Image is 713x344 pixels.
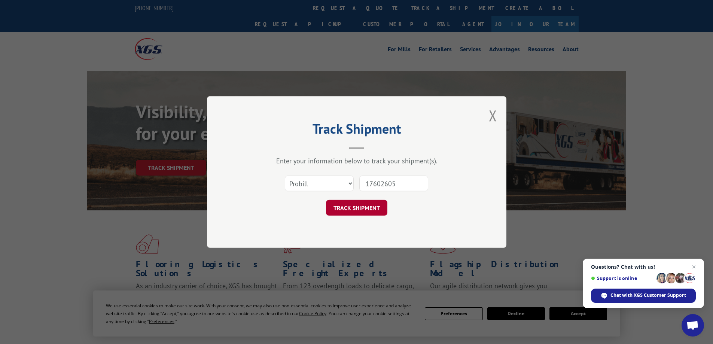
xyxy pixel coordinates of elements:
[610,292,686,299] span: Chat with XGS Customer Support
[591,275,654,281] span: Support is online
[489,106,497,125] button: Close modal
[682,314,704,337] div: Open chat
[591,289,696,303] div: Chat with XGS Customer Support
[591,264,696,270] span: Questions? Chat with us!
[689,262,698,271] span: Close chat
[359,176,428,191] input: Number(s)
[244,124,469,138] h2: Track Shipment
[326,200,387,216] button: TRACK SHIPMENT
[244,156,469,165] div: Enter your information below to track your shipment(s).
